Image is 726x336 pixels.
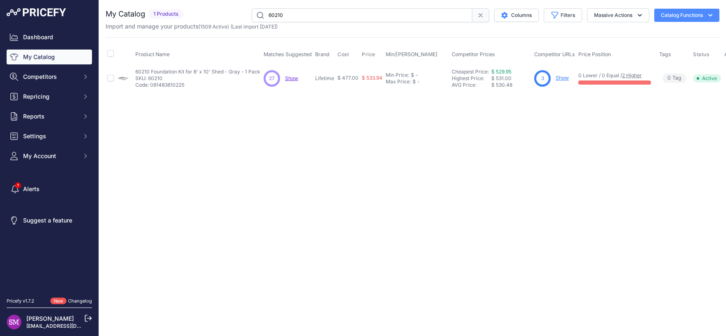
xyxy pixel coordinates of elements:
[7,182,92,196] a: Alerts
[68,298,92,304] a: Changelog
[556,75,569,81] a: Show
[200,24,227,30] a: 1509 Active
[337,51,349,58] span: Cost
[7,298,34,305] div: Pricefy v1.7.2
[541,75,544,82] span: 3
[7,149,92,163] button: My Account
[578,72,651,79] p: 0 Lower / 0 Equal /
[411,72,414,78] div: $
[135,51,170,57] span: Product Name
[7,109,92,124] button: Reports
[23,92,77,101] span: Repricing
[23,73,77,81] span: Competitors
[7,89,92,104] button: Repricing
[544,8,582,22] button: Filters
[362,51,375,58] span: Price
[7,30,92,288] nav: Sidebar
[50,298,66,305] span: New
[315,51,330,57] span: Brand
[667,74,671,82] span: 0
[452,82,491,88] div: AVG Price:
[654,9,719,22] button: Catalog Functions
[135,69,260,75] p: 60210 Foundation Kit for 8' x 10' Shed - Gray - 1 Pack
[23,132,77,140] span: Settings
[231,24,278,30] span: (Last import [DATE])
[362,75,382,81] span: $ 533.94
[659,51,671,57] span: Tags
[337,51,351,58] button: Cost
[315,75,334,82] p: Lifetime
[7,213,92,228] a: Suggest a feature
[135,75,260,82] p: SKU: 60210
[285,75,298,81] a: Show
[198,24,229,30] span: ( )
[491,69,511,75] a: $ 529.95
[252,8,472,22] input: Search
[7,69,92,84] button: Competitors
[7,129,92,144] button: Settings
[7,50,92,64] a: My Catalog
[386,72,409,78] div: Min Price:
[362,51,377,58] button: Price
[23,112,77,121] span: Reports
[23,152,77,160] span: My Account
[416,78,420,85] div: -
[269,75,275,82] span: 27
[337,75,358,81] span: $ 477.00
[135,82,260,88] p: Code: 081483810225
[693,74,721,83] span: Active
[414,72,418,78] div: -
[106,22,278,31] p: Import and manage your products
[452,69,489,75] a: Cheapest Price:
[491,82,531,88] div: $ 530.48
[587,8,649,22] button: Massive Actions
[452,51,495,57] span: Competitor Prices
[412,78,416,85] div: $
[622,72,642,78] a: 2 Higher
[386,78,411,85] div: Max Price:
[452,75,491,82] div: Highest Price:
[106,8,145,20] h2: My Catalog
[693,51,709,58] span: Status
[578,51,611,57] span: Price Position
[693,51,711,58] button: Status
[26,315,74,322] a: [PERSON_NAME]
[491,75,511,81] span: $ 531.00
[7,8,66,17] img: Pricefy Logo
[494,9,539,22] button: Columns
[26,323,113,329] a: [EMAIL_ADDRESS][DOMAIN_NAME]
[264,51,312,57] span: Matches Suggested
[386,51,438,57] span: Min/[PERSON_NAME]
[534,51,575,57] span: Competitor URLs
[7,30,92,45] a: Dashboard
[662,73,686,83] span: Tag
[148,9,184,19] span: 1 Products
